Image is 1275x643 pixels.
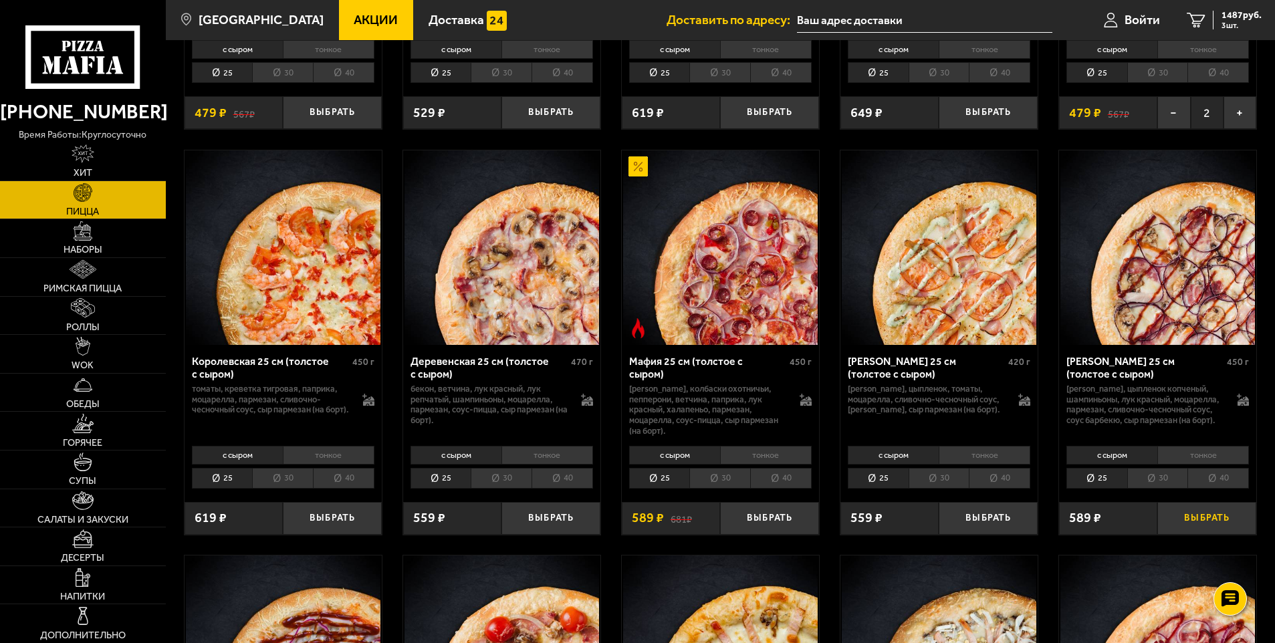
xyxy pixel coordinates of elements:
li: 25 [1066,468,1127,489]
li: 40 [969,62,1030,83]
li: тонкое [720,40,812,59]
span: Наборы [64,245,102,255]
span: Доставка [429,13,484,26]
li: с сыром [411,40,501,59]
button: Выбрать [1157,502,1256,535]
span: 2 [1191,96,1224,129]
img: Акционный [628,156,649,176]
span: Супы [69,477,96,486]
span: 450 г [790,356,812,368]
li: 40 [532,468,593,489]
span: 619 ₽ [632,106,664,120]
button: Выбрать [501,96,600,129]
li: 25 [1066,62,1127,83]
li: 40 [750,62,812,83]
button: Выбрать [283,502,382,535]
span: Римская пицца [43,284,122,293]
li: тонкое [1157,40,1249,59]
li: тонкое [283,446,374,465]
li: с сыром [629,40,720,59]
li: тонкое [939,446,1030,465]
li: 30 [689,468,750,489]
li: тонкое [501,40,593,59]
button: + [1224,96,1256,129]
li: 40 [969,468,1030,489]
li: 25 [848,62,909,83]
span: 450 г [352,356,374,368]
span: 589 ₽ [632,511,664,525]
p: [PERSON_NAME], колбаски охотничьи, пепперони, ветчина, паприка, лук красный, халапеньо, пармезан,... [629,384,787,436]
a: Чикен Барбекю 25 см (толстое с сыром) [1059,150,1256,345]
img: Мафия 25 см (толстое с сыром) [623,150,818,345]
span: 559 ₽ [850,511,883,525]
li: 30 [471,62,532,83]
span: Десерты [61,553,104,563]
span: 619 ₽ [195,511,227,525]
li: 40 [750,468,812,489]
li: 25 [192,62,253,83]
s: 567 ₽ [233,106,255,120]
img: Деревенская 25 см (толстое с сыром) [404,150,599,345]
span: 3 шт. [1222,21,1262,29]
s: 567 ₽ [1108,106,1129,120]
li: с сыром [192,40,283,59]
li: 40 [313,62,374,83]
div: [PERSON_NAME] 25 см (толстое с сыром) [848,355,1005,380]
div: [PERSON_NAME] 25 см (толстое с сыром) [1066,355,1224,380]
a: Деревенская 25 см (толстое с сыром) [403,150,600,345]
li: 40 [1187,62,1249,83]
span: 470 г [571,356,593,368]
span: 479 ₽ [195,106,227,120]
li: 25 [629,62,690,83]
span: Горячее [63,438,102,448]
li: тонкое [720,446,812,465]
li: 40 [532,62,593,83]
li: тонкое [283,40,374,59]
span: Салаты и закуски [37,515,128,525]
span: Роллы [66,323,100,332]
button: − [1157,96,1190,129]
span: 1487 руб. [1222,11,1262,20]
p: [PERSON_NAME], цыпленок, томаты, моцарелла, сливочно-чесночный соус, [PERSON_NAME], сыр пармезан ... [848,384,1006,416]
li: 30 [252,62,313,83]
s: 681 ₽ [671,511,692,525]
span: Акции [354,13,398,26]
span: Пицца [66,207,99,217]
span: WOK [72,361,94,370]
span: 649 ₽ [850,106,883,120]
span: Дополнительно [40,631,126,640]
li: 30 [252,468,313,489]
span: Хит [74,168,92,178]
button: Выбрать [720,502,819,535]
button: Выбрать [720,96,819,129]
button: Выбрать [283,96,382,129]
span: 559 ₽ [413,511,445,525]
li: тонкое [939,40,1030,59]
li: с сыром [848,40,939,59]
div: Королевская 25 см (толстое с сыром) [192,355,349,380]
li: с сыром [1066,446,1157,465]
span: 529 ₽ [413,106,445,120]
li: с сыром [848,446,939,465]
li: 25 [411,62,471,83]
button: Выбрать [501,502,600,535]
span: 479 ₽ [1069,106,1101,120]
li: с сыром [629,446,720,465]
img: 15daf4d41897b9f0e9f617042186c801.svg [487,11,507,31]
span: Доставить по адресу: [667,13,797,26]
li: тонкое [501,446,593,465]
span: 420 г [1008,356,1030,368]
p: бекон, ветчина, лук красный, лук репчатый, шампиньоны, моцарелла, пармезан, соус-пицца, сыр парме... [411,384,568,426]
li: 25 [411,468,471,489]
li: 30 [909,62,969,83]
span: 450 г [1227,356,1249,368]
a: АкционныйОстрое блюдоМафия 25 см (толстое с сыром) [622,150,819,345]
li: 25 [629,468,690,489]
span: Войти [1125,13,1160,26]
li: с сыром [411,446,501,465]
img: Чикен Барбекю 25 см (толстое с сыром) [1060,150,1255,345]
span: Обеды [66,400,100,409]
a: Чикен Ранч 25 см (толстое с сыром) [840,150,1038,345]
li: 30 [1127,62,1188,83]
div: Деревенская 25 см (толстое с сыром) [411,355,568,380]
